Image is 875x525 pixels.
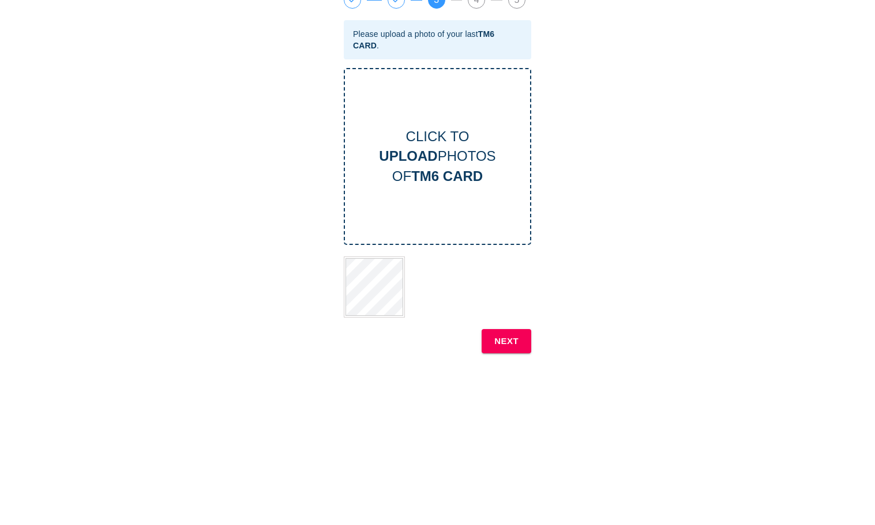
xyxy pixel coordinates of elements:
b: TM6 CARD [411,168,483,184]
div: Please upload a photo of your last . [353,28,522,51]
b: UPLOAD [379,148,437,164]
div: CLICK TO PHOTOS OF [345,127,530,186]
button: NEXT [482,329,531,353]
b: NEXT [494,334,519,349]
